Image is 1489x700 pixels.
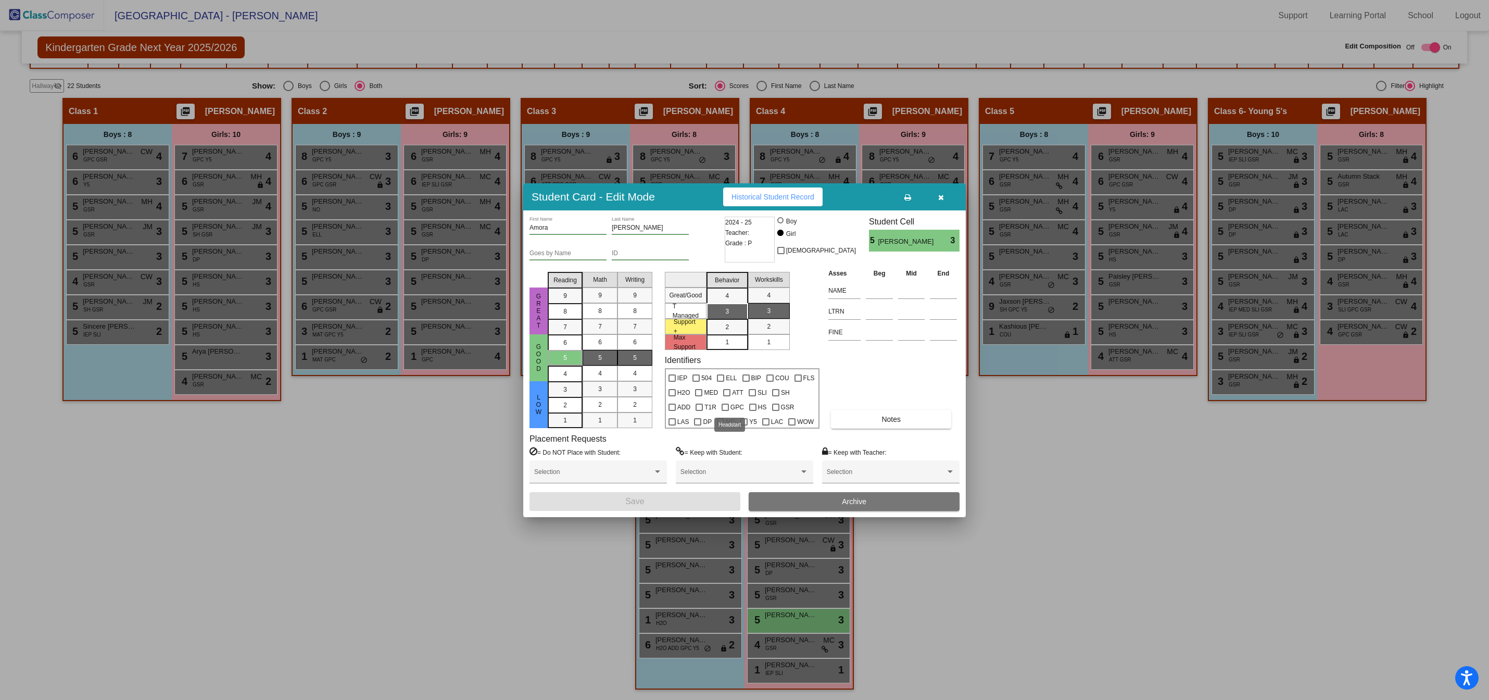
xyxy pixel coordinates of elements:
span: BIP [751,372,761,384]
span: MED [704,386,718,399]
span: DP [703,416,712,428]
span: 2 [633,400,637,409]
h3: Student Cell [869,217,960,227]
span: ELL [726,372,737,384]
span: Save [625,497,644,506]
span: Reading [553,276,577,285]
span: 4 [725,291,729,301]
span: 7 [598,322,602,331]
span: 2 [725,322,729,332]
div: Girl [786,229,796,239]
span: Low [534,394,544,416]
span: SH [781,386,790,399]
input: assessment [828,304,861,319]
span: Historical Student Record [731,193,814,201]
span: 7 [633,322,637,331]
button: Notes [831,410,951,429]
span: 5 [563,353,567,362]
label: = Do NOT Place with Student: [529,447,621,457]
span: 4 [563,369,567,379]
span: 9 [598,291,602,300]
h3: Student Card - Edit Mode [532,190,655,203]
span: 2 [563,401,567,410]
span: 6 [563,338,567,347]
span: 3 [598,384,602,394]
span: ADD [677,401,690,414]
span: GPC [730,401,744,414]
span: 8 [598,306,602,316]
th: Mid [895,268,927,279]
span: 4 [598,369,602,378]
input: goes by name [529,250,607,257]
span: 1 [563,416,567,425]
span: 9 [563,291,567,301]
button: Archive [749,492,960,511]
span: 2024 - 25 [725,217,752,228]
input: assessment [828,283,861,298]
span: NO [726,416,735,428]
span: 4 [767,291,771,300]
span: 9 [633,291,637,300]
span: LAS [677,416,689,428]
span: Grade : P [725,238,752,248]
span: 4 [633,369,637,378]
span: ATT [732,386,743,399]
span: 1 [767,337,771,347]
span: Notes [881,415,901,423]
span: [DEMOGRAPHIC_DATA] [786,244,856,257]
span: 1 [633,416,637,425]
label: = Keep with Teacher: [822,447,887,457]
label: = Keep with Student: [676,447,742,457]
span: 6 [633,337,637,347]
label: Placement Requests [529,434,607,444]
span: LAC [771,416,783,428]
label: Identifiers [665,355,701,365]
span: 8 [563,307,567,316]
span: Archive [842,497,866,506]
span: SLI [758,386,767,399]
span: Workskills [755,275,783,284]
span: WOW [797,416,814,428]
span: COU [775,372,789,384]
span: FLS [803,372,815,384]
span: 7 [563,322,567,332]
span: Good [534,343,544,372]
span: H2O [677,386,690,399]
span: Behavior [715,276,739,285]
span: Writing [625,275,645,284]
span: 2 [767,322,771,331]
span: 5 [633,353,637,362]
span: 3 [725,307,729,316]
span: Great [534,293,544,329]
input: assessment [828,324,861,340]
span: Math [593,275,607,284]
span: 1 [598,416,602,425]
button: Historical Student Record [723,187,823,206]
span: Y5 [749,416,757,428]
span: 2 [598,400,602,409]
span: 1 [725,337,729,347]
span: 3 [633,384,637,394]
span: HS [758,401,767,414]
th: Beg [863,268,895,279]
span: T1R [704,401,716,414]
span: 3 [951,234,960,247]
span: 3 [767,306,771,316]
th: Asses [826,268,863,279]
span: 3 [563,385,567,394]
div: Boy [786,217,797,226]
span: 504 [701,372,712,384]
th: End [927,268,960,279]
span: [PERSON_NAME] [878,236,936,247]
button: Save [529,492,740,511]
span: GSR [781,401,794,414]
span: 6 [598,337,602,347]
span: IEP [677,372,687,384]
span: Teacher: [725,228,749,238]
span: 5 [598,353,602,362]
span: 8 [633,306,637,316]
span: 5 [869,234,878,247]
